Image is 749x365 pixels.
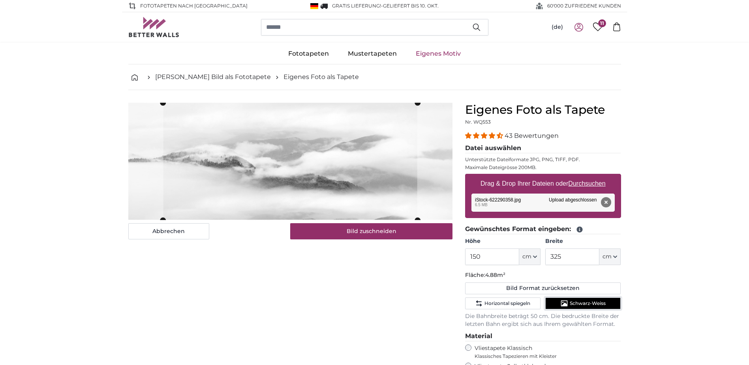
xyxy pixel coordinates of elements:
[310,3,318,9] img: Deutschland
[128,223,209,240] button: Abbrechen
[332,3,381,9] span: GRATIS Lieferung!
[484,300,530,307] span: Horizontal spiegeln
[519,248,541,265] button: cm
[505,132,559,139] span: 43 Bewertungen
[475,344,614,359] label: Vliestapete Klassisch
[381,3,439,9] span: -
[545,297,621,309] button: Schwarz-Weiss
[283,72,359,82] a: Eigenes Foto als Tapete
[568,180,605,187] u: Durchsuchen
[465,271,621,279] p: Fläche:
[465,156,621,163] p: Unterstützte Dateiformate JPG, PNG, TIFF, PDF.
[465,331,621,341] legend: Material
[465,164,621,171] p: Maximale Dateigrösse 200MB.
[128,64,621,90] nav: breadcrumbs
[485,271,505,278] span: 4.88m²
[545,237,621,245] label: Breite
[465,103,621,117] h1: Eigenes Foto als Tapete
[570,300,606,307] span: Schwarz-Weiss
[547,2,621,9] span: 60'000 ZUFRIEDENE KUNDEN
[599,248,621,265] button: cm
[406,43,470,64] a: Eigenes Motiv
[383,3,439,9] span: Geliefert bis 10. Okt.
[598,19,606,27] span: 11
[338,43,406,64] a: Mustertapeten
[465,312,621,328] p: Die Bahnbreite beträgt 50 cm. Die bedruckte Breite der letzten Bahn ergibt sich aus Ihrem gewählt...
[279,43,338,64] a: Fototapeten
[155,72,271,82] a: [PERSON_NAME] Bild als Fototapete
[290,223,452,240] button: Bild zuschneiden
[465,132,505,139] span: 4.40 stars
[475,353,614,359] span: Klassisches Tapezieren mit Kleister
[128,17,180,37] img: Betterwalls
[465,143,621,153] legend: Datei auswählen
[140,2,248,9] span: Fototapeten nach [GEOGRAPHIC_DATA]
[465,237,541,245] label: Höhe
[545,20,569,34] button: (de)
[465,119,491,125] span: Nr. WQ553
[465,224,621,234] legend: Gewünschtes Format eingeben:
[603,253,612,261] span: cm
[465,282,621,294] button: Bild Format zurücksetzen
[522,253,531,261] span: cm
[465,297,541,309] button: Horizontal spiegeln
[477,176,609,192] label: Drag & Drop Ihrer Dateien oder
